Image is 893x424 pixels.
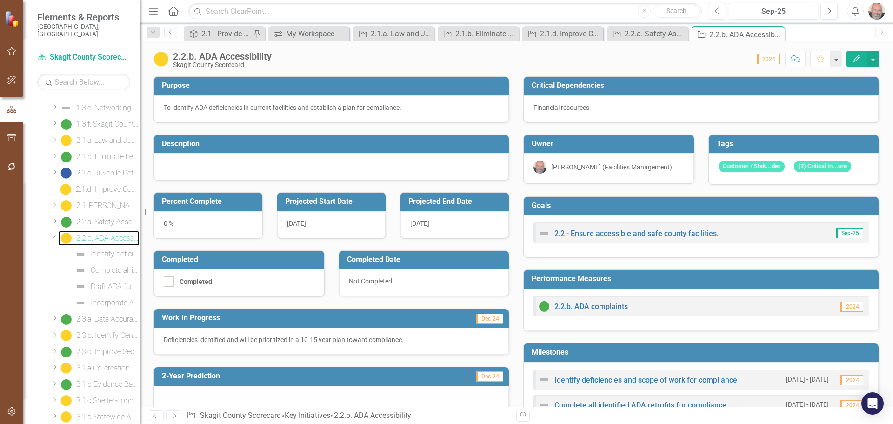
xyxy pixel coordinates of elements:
img: Not Defined [539,228,550,239]
img: On Target [60,119,72,130]
a: Skagit County Scorecard [200,411,281,420]
a: 1.3.e. Networking [58,101,131,115]
span: 2024 [757,54,780,64]
div: 2.1.b. Eliminate Leased Office Space [76,153,140,161]
h3: Percent Complete [162,197,258,206]
div: 2.1.[PERSON_NAME] level of service [76,202,140,210]
div: Identify deficiencies and scope of work for compliance [91,250,140,258]
div: 3.1.d Statewide Advocacy for Increased Reimbursement [76,413,140,421]
a: Identify deficiencies and scope of work for compliance [554,376,737,384]
span: Customer / Stak...der [719,161,785,172]
a: 2.1.a. Law and Justice Campus [58,133,140,148]
a: 2.2.a. Safety Assessments of County Campuses and Facilities [609,28,686,40]
img: Caution [60,233,72,244]
a: Key Initiatives [285,411,330,420]
div: 2.2.b. ADA Accessibility [709,29,782,40]
span: [DATE] [410,220,429,227]
div: Sep-25 [732,6,815,17]
a: 2.1.d. Improve Cook Road LOS MP 1.86 - 5.63 [525,28,601,40]
div: 3.1.a Co-creation of countywide cross-jurisdictional …. [76,364,140,372]
span: Dec-24 [476,371,503,382]
img: Ken Hansen [533,161,546,174]
span: (2) Critical In...ure [794,161,851,172]
p: To identify ADA deficiencies in current facilities and establish a plan for compliance. [164,103,499,112]
h3: Completed Date [347,256,505,264]
div: Financial resources [533,103,869,112]
h3: Tags [717,140,874,148]
div: 0 % [154,211,262,238]
h3: Projected Start Date [285,197,381,206]
a: 2.1.d. Improve Cook Road LOS MP 1.86 - 5.63 [58,182,140,197]
a: My Workspace [271,28,347,40]
a: 2.2.b. ADA complaints [554,302,628,311]
a: Complete all identified ADA retrofits for compliance [554,401,726,410]
h3: Projected End Date [408,197,504,206]
div: 2.3.c. Improve Security Posture of Technology infrastructure [76,348,140,356]
img: Not Defined [539,374,550,385]
img: Ken Hansen [868,3,885,20]
a: 2.2 - Ensure accessible and safe county facilities. [554,229,719,238]
span: Search [666,7,686,14]
h3: Goals [532,202,874,210]
a: 2.1.[PERSON_NAME] level of service [58,198,140,213]
button: Sep-25 [729,3,818,20]
h3: Completed [162,256,320,264]
img: Caution [153,52,168,67]
img: Not Defined [75,297,86,309]
div: [PERSON_NAME] (Facilities Management) [551,162,672,172]
div: 2.1.a. Law and Justice Campus [371,28,432,40]
h3: Critical Dependencies [532,81,874,90]
div: 2.1.b. Eliminate Leased Office Space [455,28,516,40]
a: Skagit County Scorecard [37,52,130,63]
h3: Owner [532,140,689,148]
img: Caution [60,184,71,195]
div: 2.2.a. Safety Assessments of County Campuses and Facilities [625,28,686,40]
a: 3.1.b Evidence Based Recovery Care Model [58,377,140,392]
div: 2.1.d. Improve Cook Road LOS MP 1.86 - 5.63 [540,28,601,40]
a: 3.1.c Shelter-connected behavioral health services [58,393,140,408]
img: Caution [60,200,72,211]
div: 2.1.a. Law and Justice Campus [76,136,140,145]
small: [DATE] - [DATE] [786,400,829,409]
div: Not Completed [339,269,509,296]
img: No Information [60,168,72,179]
div: 2.2.a. Safety Assessments of County Campuses and Facilities [76,218,140,226]
a: 2.2.b. ADA Accessibility [58,231,140,246]
a: Incorporate ADA accessibility retrofits into Capital Facility Plan [73,296,140,310]
a: 2.3.a. Data Accuracy Improvement Project [58,312,140,327]
div: 2.3.b. Identify Centralized Digital Portfolio (shared technology) [76,331,140,340]
div: My Workspace [286,28,347,40]
div: Open Intercom Messenger [861,392,884,415]
h3: Work In Progress [162,314,392,322]
img: On Target [60,151,72,162]
img: On Target [60,346,72,357]
span: 2024 [840,400,863,411]
img: Not Defined [539,399,550,411]
span: 2024 [840,375,863,385]
a: 2.1 - Provide and protect County infrastructure for to support resiliency, sustainability, and we... [186,28,251,40]
div: Skagit County Scorecard [173,61,272,68]
img: Not Defined [60,102,72,114]
img: Caution [60,363,72,374]
small: [GEOGRAPHIC_DATA], [GEOGRAPHIC_DATA] [37,23,130,38]
div: 2.2.b. ADA Accessibility [334,411,411,420]
h3: 2-Year Prediction [162,372,392,380]
div: Complete all identified ADA retrofits for compliance [91,266,140,275]
div: » » [187,411,509,421]
a: 2.3.c. Improve Security Posture of Technology infrastructure [58,344,140,359]
div: 2.1.c. Juvenile Detention Facility [76,169,140,177]
h3: Purpose [162,81,504,90]
div: 1.3.e. Networking [76,104,131,112]
div: 3.1.c Shelter-connected behavioral health services [76,397,140,405]
img: Caution [60,411,72,423]
input: Search Below... [37,74,130,90]
a: 2.1.b. Eliminate Leased Office Space [58,149,140,164]
img: Not Defined [75,281,86,292]
span: 2024 [840,302,863,312]
img: Not Defined [75,249,86,260]
h3: Milestones [532,348,874,357]
div: 2.1 - Provide and protect County infrastructure for to support resiliency, sustainability, and we... [201,28,251,40]
a: 2.1.c. Juvenile Detention Facility [58,166,140,181]
button: Search [653,5,700,18]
